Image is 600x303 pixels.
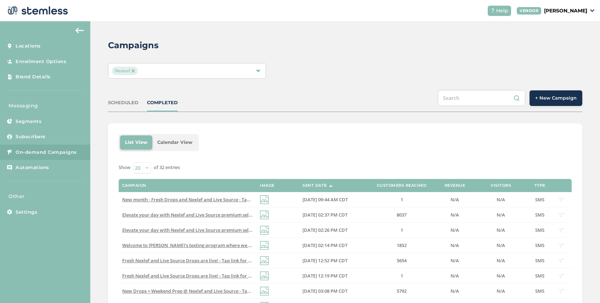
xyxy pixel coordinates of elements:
[16,118,41,125] span: Segments
[302,212,363,218] label: 09/25/2025 02:37 PM CDT
[441,273,469,279] label: N/A
[496,7,508,15] span: Help
[497,257,505,264] span: N/A
[441,212,469,218] label: N/A
[535,212,544,218] span: SMS
[441,288,469,294] label: N/A
[370,273,434,279] label: 1
[534,183,545,188] label: Type
[476,273,526,279] label: N/A
[535,242,544,248] span: SMS
[397,242,407,248] span: 1852
[476,288,526,294] label: N/A
[535,95,577,102] span: + New Campaign
[497,288,505,294] span: N/A
[260,271,269,280] img: icon-img-d887fa0c.svg
[370,227,434,233] label: 1
[517,7,541,15] div: VENDOR
[302,212,347,218] span: [DATE] 02:37 PM CDT
[533,227,547,233] label: SMS
[16,149,77,156] span: On-demand Campaigns
[451,196,459,203] span: N/A
[535,288,544,294] span: SMS
[16,133,46,140] span: Subscribers
[451,212,459,218] span: N/A
[122,273,315,279] span: Fresh Nexlef and Live Source Drops are live! - Tap link for more info! Reply END to cancel
[120,135,152,150] li: List View
[397,257,407,264] span: 5654
[441,197,469,203] label: N/A
[302,273,347,279] span: [DATE] 12:19 PM CDT
[122,197,253,203] label: New month - Fresh Drops and Nexlef and Live Source - Tap link for more info Reply END to cancel
[370,288,434,294] label: 5792
[401,196,403,203] span: 1
[122,242,253,248] label: Welcome to Nexlef's texting program where we let you know about all our fresh drops and exclusive...
[491,183,511,188] label: Visitors
[154,164,180,171] label: of 32 entries
[112,67,138,75] span: Nexleaf
[533,273,547,279] label: SMS
[122,242,581,248] span: Welcome to [PERSON_NAME]'s texting program where we let you know about all our fresh drops and ex...
[16,164,49,171] span: Automations
[377,183,427,188] label: Customers Reached
[122,183,146,188] label: Campaign
[122,288,253,294] label: New Drops = Weekend Prep @ Nexlef and Live Source - Tap link for more info! Reply END to cancel
[476,227,526,233] label: N/A
[260,183,274,188] label: Image
[476,197,526,203] label: N/A
[535,196,544,203] span: SMS
[530,90,582,106] button: + New Campaign
[108,99,138,106] div: SCHEDULED
[438,90,525,106] input: Search
[122,212,350,218] span: Elevate your day with Nexlef and Live Source premium selections - tap for more info Reply END to ...
[533,258,547,264] label: SMS
[122,273,253,279] label: Fresh Nexlef and Live Source Drops are live! - Tap link for more info! Reply END to cancel
[497,227,505,233] span: N/A
[260,287,269,296] img: icon-img-d887fa0c.svg
[119,164,130,171] label: Show
[370,242,434,248] label: 1852
[535,257,544,264] span: SMS
[16,43,41,50] span: Locations
[445,183,465,188] label: Revenue
[302,197,363,203] label: 10/02/2025 09:44 AM CDT
[497,212,505,218] span: N/A
[6,4,68,18] img: logo-dark-0685b13c.svg
[476,212,526,218] label: N/A
[590,9,594,12] img: icon_down-arrow-small-66adaf34.svg
[302,227,347,233] span: [DATE] 02:26 PM CDT
[302,196,348,203] span: [DATE] 09:44 AM CDT
[122,212,253,218] label: Elevate your day with Nexlef and Live Source premium selections - tap for more info Reply END to ...
[533,288,547,294] label: SMS
[260,256,269,265] img: icon-img-d887fa0c.svg
[302,258,363,264] label: 09/18/2025 12:52 PM CDT
[260,211,269,219] img: icon-img-d887fa0c.svg
[451,288,459,294] span: N/A
[397,288,407,294] span: 5792
[108,39,159,52] h2: Campaigns
[491,9,495,13] img: icon-help-white-03924b79.svg
[397,212,407,218] span: 8037
[122,227,350,233] span: Elevate your day with Nexlef and Live Source premium selections - tap for more info Reply END to ...
[497,242,505,248] span: N/A
[370,197,434,203] label: 1
[302,273,363,279] label: 09/18/2025 12:19 PM CDT
[476,242,526,248] label: N/A
[497,273,505,279] span: N/A
[302,288,347,294] span: [DATE] 03:08 PM CDT
[535,273,544,279] span: SMS
[441,227,469,233] label: N/A
[122,258,253,264] label: Fresh Nexlef and Live Source Drops are live! - Tap link for more info! Reply END to cancel
[302,288,363,294] label: 09/11/2025 03:08 PM CDT
[451,227,459,233] span: N/A
[544,7,587,15] p: [PERSON_NAME]
[260,195,269,204] img: icon-img-d887fa0c.svg
[441,242,469,248] label: N/A
[152,135,197,150] li: Calendar View
[122,288,335,294] span: New Drops = Weekend Prep @ Nexlef and Live Source - Tap link for more info! Reply END to cancel
[533,212,547,218] label: SMS
[302,227,363,233] label: 09/25/2025 02:26 PM CDT
[451,257,459,264] span: N/A
[122,227,253,233] label: Elevate your day with Nexlef and Live Source premium selections - tap for more info Reply END to ...
[16,58,66,65] span: Enrollment Options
